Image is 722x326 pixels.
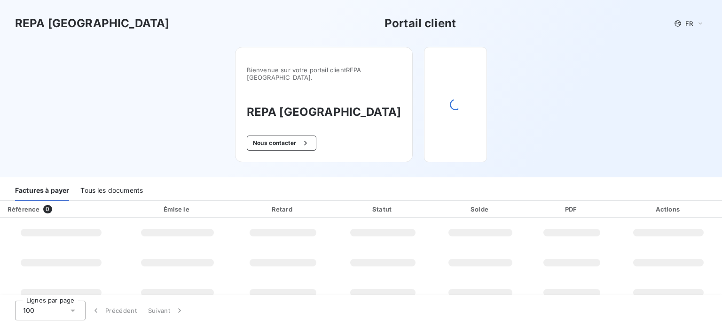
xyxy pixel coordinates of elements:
[15,15,169,32] h3: REPA [GEOGRAPHIC_DATA]
[385,15,456,32] h3: Portail client
[80,181,143,201] div: Tous les documents
[247,104,401,121] h3: REPA [GEOGRAPHIC_DATA]
[247,66,401,81] span: Bienvenue sur votre portail client REPA [GEOGRAPHIC_DATA] .
[617,205,720,214] div: Actions
[23,306,34,315] span: 100
[124,205,230,214] div: Émise le
[335,205,430,214] div: Statut
[247,136,316,151] button: Nous contacter
[86,301,142,320] button: Précédent
[43,205,52,213] span: 0
[15,181,69,201] div: Factures à payer
[142,301,190,320] button: Suivant
[234,205,331,214] div: Retard
[530,205,613,214] div: PDF
[8,205,39,213] div: Référence
[434,205,527,214] div: Solde
[685,20,693,27] span: FR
